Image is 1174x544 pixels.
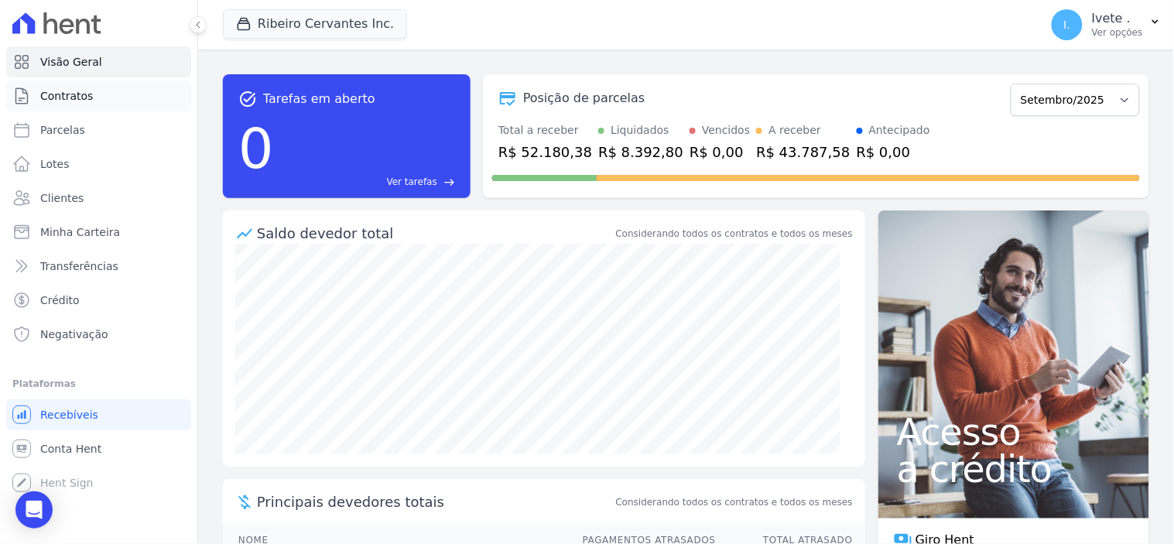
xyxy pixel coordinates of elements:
[263,90,375,108] span: Tarefas em aberto
[40,88,93,104] span: Contratos
[6,149,191,180] a: Lotes
[443,176,455,188] span: east
[611,122,669,139] div: Liquidados
[12,375,185,393] div: Plataformas
[40,54,102,70] span: Visão Geral
[690,142,750,163] div: R$ 0,00
[238,108,274,189] div: 0
[897,413,1131,450] span: Acesso
[40,441,101,457] span: Conta Hent
[1092,11,1143,26] p: Ivete .
[523,89,645,108] div: Posição de parcelas
[598,142,683,163] div: R$ 8.392,80
[238,90,257,108] span: task_alt
[6,115,191,145] a: Parcelas
[40,327,108,342] span: Negativação
[40,293,80,308] span: Crédito
[616,227,853,241] div: Considerando todos os contratos e todos os meses
[257,223,613,244] div: Saldo devedor total
[768,122,821,139] div: A receber
[6,433,191,464] a: Conta Hent
[40,224,120,240] span: Minha Carteira
[6,183,191,214] a: Clientes
[1092,26,1143,39] p: Ver opções
[6,80,191,111] a: Contratos
[40,407,98,423] span: Recebíveis
[857,142,930,163] div: R$ 0,00
[1064,19,1071,30] span: I.
[223,9,407,39] button: Ribeiro Cervantes Inc.
[15,491,53,529] div: Open Intercom Messenger
[702,122,750,139] div: Vencidos
[897,450,1131,488] span: a crédito
[498,142,592,163] div: R$ 52.180,38
[387,175,437,189] span: Ver tarefas
[756,142,850,163] div: R$ 43.787,58
[6,285,191,316] a: Crédito
[40,122,85,138] span: Parcelas
[6,251,191,282] a: Transferências
[6,217,191,248] a: Minha Carteira
[616,495,853,509] span: Considerando todos os contratos e todos os meses
[40,190,84,206] span: Clientes
[40,156,70,172] span: Lotes
[869,122,930,139] div: Antecipado
[6,399,191,430] a: Recebíveis
[257,491,613,512] span: Principais devedores totais
[6,46,191,77] a: Visão Geral
[280,175,455,189] a: Ver tarefas east
[498,122,592,139] div: Total a receber
[40,258,118,274] span: Transferências
[1039,3,1174,46] button: I. Ivete . Ver opções
[6,319,191,350] a: Negativação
